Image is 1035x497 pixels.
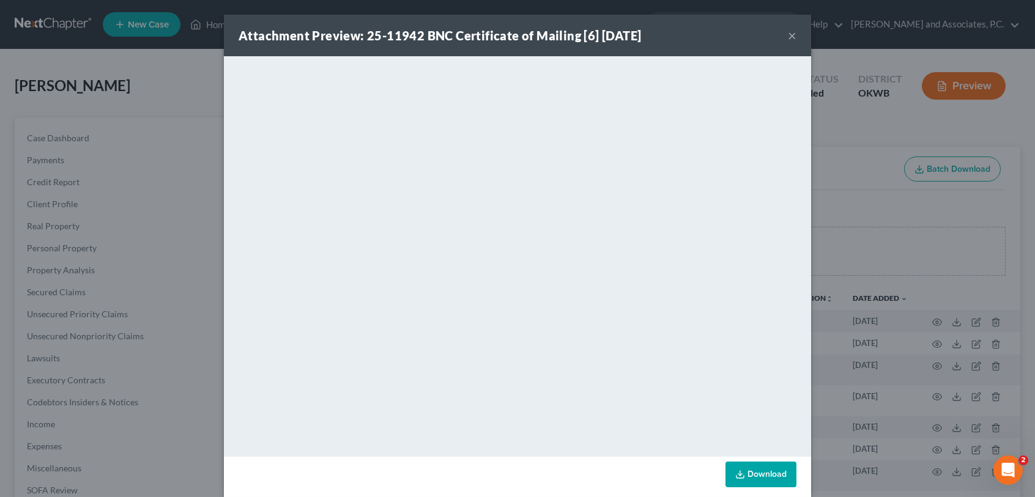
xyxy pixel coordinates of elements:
[224,56,811,454] iframe: <object ng-attr-data='[URL][DOMAIN_NAME]' type='application/pdf' width='100%' height='650px'></ob...
[788,28,796,43] button: ×
[239,28,641,43] strong: Attachment Preview: 25-11942 BNC Certificate of Mailing [6] [DATE]
[993,455,1023,485] iframe: Intercom live chat
[725,462,796,487] a: Download
[1018,455,1028,465] span: 2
